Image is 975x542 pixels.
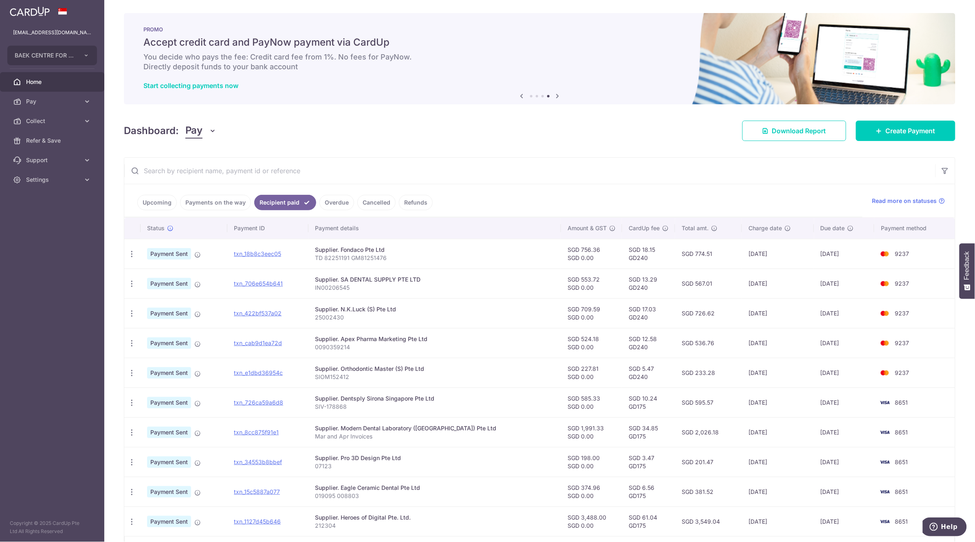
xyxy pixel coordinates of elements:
[308,218,561,239] th: Payment details
[561,298,622,328] td: SGD 709.59 SGD 0.00
[622,417,675,447] td: SGD 34.85 GD175
[622,269,675,298] td: SGD 13.29 GD240
[10,7,50,16] img: CardUp
[147,248,191,260] span: Payment Sent
[895,250,909,257] span: 9237
[315,365,555,373] div: Supplier. Orthodontic Master (S) Pte Ltd
[895,399,908,406] span: 8651
[561,388,622,417] td: SGD 585.33 SGD 0.00
[315,432,555,441] p: Mar and Apr Invoices
[26,78,80,86] span: Home
[561,507,622,536] td: SGD 3,488.00 SGD 0.00
[143,36,936,49] h5: Accept credit card and PayNow payment via CardUp
[622,447,675,477] td: SGD 3.47 GD175
[315,313,555,322] p: 25002430
[814,507,874,536] td: [DATE]
[26,97,80,106] span: Pay
[561,477,622,507] td: SGD 374.96 SGD 0.00
[877,368,893,378] img: Bank Card
[234,458,282,465] a: txn_34553b8bbef
[895,310,909,317] span: 9237
[622,239,675,269] td: SGD 18.15 GD240
[877,487,893,497] img: Bank Card
[877,308,893,318] img: Bank Card
[315,373,555,381] p: SIOM152412
[561,239,622,269] td: SGD 756.36 SGD 0.00
[742,447,814,477] td: [DATE]
[877,249,893,259] img: Bank Card
[856,121,955,141] a: Create Payment
[124,123,179,138] h4: Dashboard:
[622,328,675,358] td: SGD 12.58 GD240
[254,195,316,210] a: Recipient paid
[622,388,675,417] td: SGD 10.24 GD175
[675,298,742,328] td: SGD 726.62
[675,388,742,417] td: SGD 595.57
[315,424,555,432] div: Supplier. Modern Dental Laboratory ([GEOGRAPHIC_DATA]) Pte Ltd
[147,427,191,438] span: Payment Sent
[234,310,282,317] a: txn_422bf537a02
[124,158,935,184] input: Search by recipient name, payment id or reference
[622,358,675,388] td: SGD 5.47 GD240
[26,137,80,145] span: Refer & Save
[923,518,967,538] iframe: Opens a widget where you can find more information
[234,250,281,257] a: txn_18b8c3eec05
[886,126,935,136] span: Create Payment
[742,358,814,388] td: [DATE]
[234,488,280,495] a: txn_15c5887a077
[874,218,955,239] th: Payment method
[315,335,555,343] div: Supplier. Apex Pharma Marketing Pte Ltd
[234,429,279,436] a: txn_8cc875f91e1
[748,224,782,232] span: Charge date
[814,269,874,298] td: [DATE]
[742,121,846,141] a: Download Report
[147,456,191,468] span: Payment Sent
[814,417,874,447] td: [DATE]
[872,197,937,205] span: Read more on statuses
[315,522,555,530] p: 212304
[315,492,555,500] p: 019095 008803
[234,280,283,287] a: txn_706e654b641
[814,358,874,388] td: [DATE]
[895,458,908,465] span: 8651
[821,224,845,232] span: Due date
[814,328,874,358] td: [DATE]
[137,195,177,210] a: Upcoming
[622,477,675,507] td: SGD 6.56 GD175
[399,195,433,210] a: Refunds
[147,397,191,408] span: Payment Sent
[872,197,945,205] a: Read more on statuses
[814,477,874,507] td: [DATE]
[143,52,936,72] h6: You decide who pays the fee: Credit card fee from 1%. No fees for PayNow. Directly deposit funds ...
[895,339,909,346] span: 9237
[742,417,814,447] td: [DATE]
[814,239,874,269] td: [DATE]
[675,358,742,388] td: SGD 233.28
[742,328,814,358] td: [DATE]
[26,176,80,184] span: Settings
[147,516,191,527] span: Payment Sent
[147,308,191,319] span: Payment Sent
[315,246,555,254] div: Supplier. Fondaco Pte Ltd
[234,339,282,346] a: txn_cab9d1ea72d
[319,195,354,210] a: Overdue
[772,126,826,136] span: Download Report
[147,278,191,289] span: Payment Sent
[561,269,622,298] td: SGD 553.72 SGD 0.00
[315,305,555,313] div: Supplier. N.K.Luck (S) Pte Ltd
[357,195,396,210] a: Cancelled
[315,254,555,262] p: TD 82251191 GM81251476
[895,280,909,287] span: 9237
[143,26,936,33] p: PROMO
[675,239,742,269] td: SGD 774.51
[315,484,555,492] div: Supplier. Eagle Ceramic Dental Pte Ltd
[742,477,814,507] td: [DATE]
[315,403,555,411] p: SIV-178868
[964,251,971,280] span: Feedback
[675,477,742,507] td: SGD 381.52
[26,117,80,125] span: Collect
[234,369,283,376] a: txn_e1dbd36954c
[143,82,238,90] a: Start collecting payments now
[315,394,555,403] div: Supplier. Dentsply Sirona Singapore Pte Ltd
